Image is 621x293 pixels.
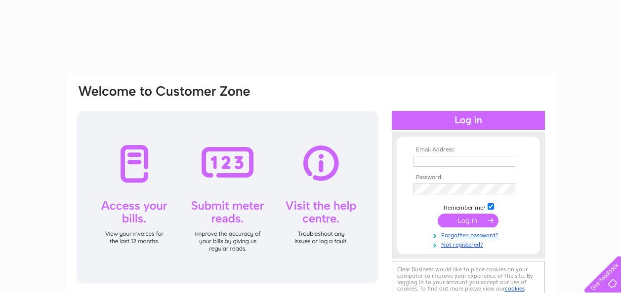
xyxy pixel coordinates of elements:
[438,214,498,227] input: Submit
[411,202,526,212] td: Remember me?
[411,146,526,153] th: Email Address:
[411,174,526,181] th: Password:
[414,239,526,249] a: Not registered?
[414,230,526,239] a: Forgotten password?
